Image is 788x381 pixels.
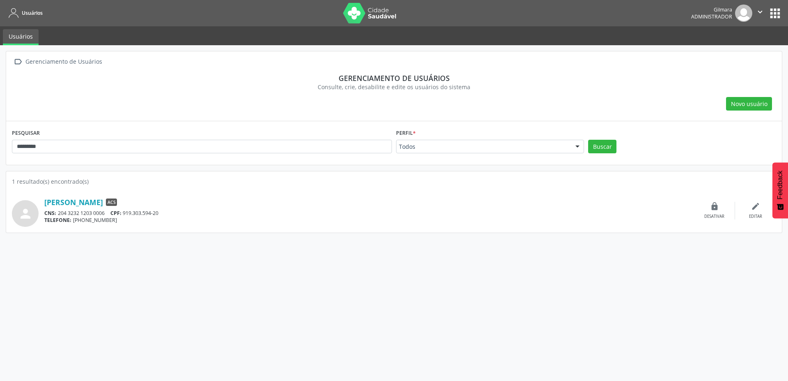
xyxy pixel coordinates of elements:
span: Todos [399,143,567,151]
button: Buscar [588,140,616,154]
div: Editar [749,214,762,219]
span: CPF: [110,210,121,217]
div: Gerenciamento de usuários [18,74,770,83]
span: Feedback [777,171,784,199]
i: lock [710,202,719,211]
span: ACS [106,199,117,206]
div: [PHONE_NUMBER] [44,217,694,224]
div: 204 3232 1203 0006 919.303.594-20 [44,210,694,217]
button: Novo usuário [726,97,772,111]
div: 1 resultado(s) encontrado(s) [12,177,776,186]
button:  [752,5,768,22]
span: Novo usuário [731,99,767,108]
label: Perfil [396,127,416,140]
div: Desativar [704,214,724,219]
img: img [735,5,752,22]
span: Usuários [22,9,43,16]
a: Usuários [6,6,43,20]
a:  Gerenciamento de Usuários [12,56,103,68]
button: apps [768,6,782,21]
i: person [18,206,33,221]
i:  [756,7,765,16]
label: PESQUISAR [12,127,40,140]
div: Gerenciamento de Usuários [24,56,103,68]
a: [PERSON_NAME] [44,198,103,207]
div: Consulte, crie, desabilite e edite os usuários do sistema [18,83,770,91]
button: Feedback - Mostrar pesquisa [772,162,788,218]
i: edit [751,202,760,211]
i:  [12,56,24,68]
a: Usuários [3,29,39,45]
span: Administrador [691,13,732,20]
span: CNS: [44,210,56,217]
div: Gilmara [691,6,732,13]
span: TELEFONE: [44,217,71,224]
